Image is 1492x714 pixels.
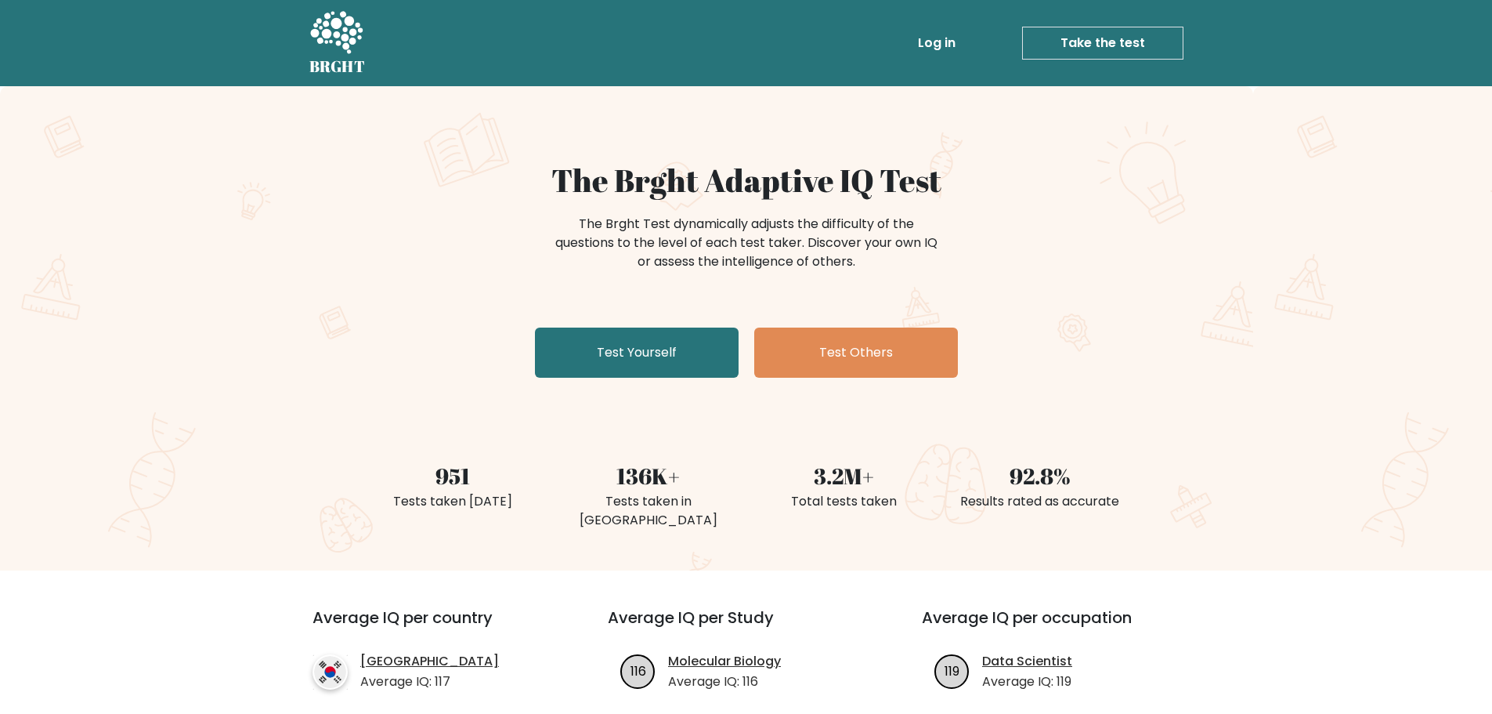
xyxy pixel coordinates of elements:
[912,27,962,59] a: Log in
[756,492,933,511] div: Total tests taken
[952,459,1129,492] div: 92.8%
[982,652,1072,671] a: Data Scientist
[364,459,541,492] div: 951
[364,492,541,511] div: Tests taken [DATE]
[560,492,737,530] div: Tests taken in [GEOGRAPHIC_DATA]
[982,672,1072,691] p: Average IQ: 119
[360,652,499,671] a: [GEOGRAPHIC_DATA]
[551,215,942,271] div: The Brght Test dynamically adjusts the difficulty of the questions to the level of each test take...
[668,652,781,671] a: Molecular Biology
[364,161,1129,199] h1: The Brght Adaptive IQ Test
[309,57,366,76] h5: BRGHT
[535,328,739,378] a: Test Yourself
[754,328,958,378] a: Test Others
[360,672,499,691] p: Average IQ: 117
[922,608,1198,646] h3: Average IQ per occupation
[1022,27,1183,60] a: Take the test
[309,6,366,80] a: BRGHT
[945,661,959,680] text: 119
[668,672,781,691] p: Average IQ: 116
[608,608,884,646] h3: Average IQ per Study
[312,608,551,646] h3: Average IQ per country
[312,654,348,690] img: country
[560,459,737,492] div: 136K+
[952,492,1129,511] div: Results rated as accurate
[756,459,933,492] div: 3.2M+
[630,661,646,680] text: 116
